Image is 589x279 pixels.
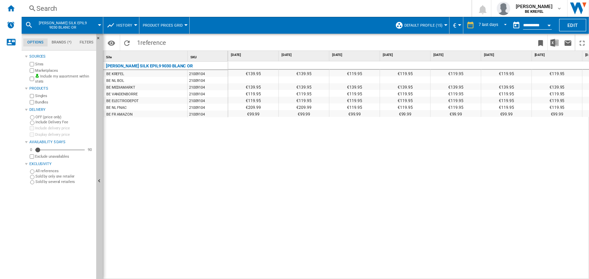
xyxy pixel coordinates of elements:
[481,110,532,117] div: €99.99
[189,51,228,61] div: Sort None
[497,2,510,15] img: profile.jpg
[36,4,454,13] div: Search
[484,53,530,57] span: [DATE]
[532,90,582,97] div: €119.95
[35,147,85,153] md-slider: Availability
[190,55,197,59] span: SKU
[105,51,187,61] div: Sort None
[329,90,380,97] div: €119.95
[228,70,278,76] div: €139.95
[106,84,135,91] div: BE MEDIAMARKT
[35,100,93,105] label: Bundles
[329,110,380,117] div: €99.99
[30,169,34,174] input: All references
[431,90,481,97] div: €119.95
[404,23,443,28] span: Default profile (15)
[279,83,329,90] div: €139.95
[35,120,93,125] label: Include Delivery Fee
[30,121,34,125] input: Include Delivery Fee
[35,132,93,137] label: Display delivery price
[188,84,228,90] div: 21009104
[481,83,532,90] div: €139.95
[532,103,582,110] div: €119.95
[432,51,481,59] div: [DATE]
[143,17,186,34] button: Product prices grid
[228,103,278,110] div: €209.99
[535,53,581,57] span: [DATE]
[116,17,136,34] button: History
[30,100,34,104] input: Bundles
[35,115,93,120] label: OFF (price only)
[282,53,328,57] span: [DATE]
[329,70,380,76] div: €119.95
[279,97,329,103] div: €119.95
[106,91,138,98] div: BE VANDENBORRE
[7,21,15,29] img: alerts-logo.svg
[551,39,559,47] img: excel-24x24.png
[29,54,93,59] div: Sources
[279,70,329,76] div: €139.95
[450,17,463,34] md-menu: Currency
[380,97,430,103] div: €119.95
[404,17,446,34] button: Default profile (15)
[36,21,90,30] span: BRAUN SILK EPIL9 9030 BLANC OR
[30,180,34,185] input: Sold by several retailers
[561,35,575,51] button: Send this report by email
[105,51,187,61] div: Site Sort None
[431,83,481,90] div: €139.95
[107,17,136,34] div: History
[134,35,169,49] span: 1
[35,74,39,78] img: mysite-bg-18x18.png
[106,55,112,59] span: Site
[231,53,277,57] span: [DATE]
[30,126,34,130] input: Include delivery price
[453,17,460,34] button: €
[279,110,329,117] div: €99.99
[35,168,93,174] label: All references
[140,39,166,46] span: reference
[86,147,93,152] div: 90
[188,70,228,77] div: 21009104
[35,68,93,73] label: Marketplaces
[483,51,532,59] div: [DATE]
[380,103,430,110] div: €119.95
[329,97,380,103] div: €119.95
[516,3,553,10] span: [PERSON_NAME]
[280,51,329,59] div: [DATE]
[30,68,34,73] input: Marketplaces
[543,18,555,30] button: Open calendar
[228,110,278,117] div: €99.99
[279,103,329,110] div: €209.99
[479,22,498,27] div: 7 last days
[120,35,134,51] button: Reload
[116,23,132,28] span: History
[189,51,228,61] div: SKU Sort None
[481,90,532,97] div: €119.95
[228,83,278,90] div: €139.95
[105,37,118,49] button: Options
[380,83,430,90] div: €139.95
[383,53,429,57] span: [DATE]
[431,103,481,110] div: €119.95
[106,71,124,77] div: BE KREFEL
[431,97,481,103] div: €119.95
[481,97,532,103] div: €119.95
[433,53,480,57] span: [DATE]
[30,132,34,137] input: Display delivery price
[380,90,430,97] div: €119.95
[331,51,380,59] div: [DATE]
[575,35,589,51] button: Maximize
[30,175,34,179] input: Sold by only one retailer
[188,90,228,97] div: 21009104
[532,70,582,76] div: €119.95
[35,179,93,184] label: Sold by several retailers
[532,110,582,117] div: €99.99
[380,110,430,117] div: €99.99
[36,17,97,34] button: [PERSON_NAME] SILK EPIL9 9030 BLANC OR
[106,98,139,104] div: BE ELECTRODEPOT
[481,103,532,110] div: €119.95
[188,77,228,84] div: 21009104
[23,38,48,46] md-tab-item: Options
